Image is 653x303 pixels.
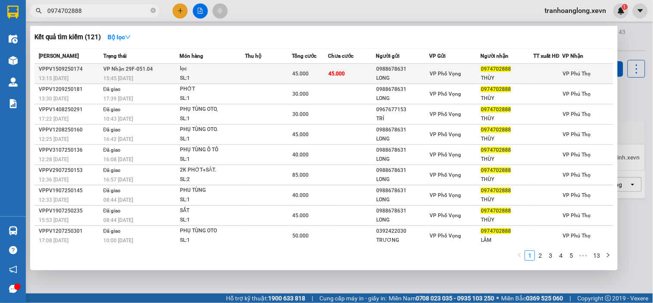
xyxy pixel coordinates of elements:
[329,71,345,77] span: 45.000
[376,53,400,59] span: Người gửi
[39,85,101,94] div: VPPV1209250181
[103,75,133,81] span: 15:45 [DATE]
[591,251,603,260] a: 13
[377,195,429,204] div: LONG
[377,125,429,134] div: 0988678631
[377,94,429,103] div: LONG
[7,6,19,19] img: logo-vxr
[514,250,525,261] li: Previous Page
[180,155,244,164] div: SL: 1
[481,208,511,214] span: 0974702888
[481,155,533,164] div: THÙY
[180,145,244,155] div: PHỤ TÙNG Ô TÔ
[481,175,533,184] div: THÙY
[430,212,461,219] span: VP Phố Vọng
[179,53,203,59] span: Món hàng
[514,250,525,261] button: left
[39,53,79,59] span: [PERSON_NAME]
[481,167,511,173] span: 0974702888
[292,233,309,239] span: 50.000
[180,84,244,94] div: PHỚT
[563,152,591,158] span: VP Phú Thọ
[292,212,309,219] span: 45.000
[151,8,156,13] span: close-circle
[125,34,131,40] span: down
[481,127,511,133] span: 0974702888
[545,250,556,261] li: 3
[180,195,244,205] div: SL: 1
[103,197,133,203] span: 08:44 [DATE]
[292,111,309,117] span: 30.000
[377,146,429,155] div: 0988678631
[103,127,121,133] span: Đã giao
[9,34,18,44] img: warehouse-icon
[377,166,429,175] div: 0988678631
[39,156,68,162] span: 12:28 [DATE]
[563,131,591,137] span: VP Phú Thọ
[103,116,133,122] span: 10:43 [DATE]
[566,251,576,260] a: 5
[292,192,309,198] span: 40.000
[556,250,566,261] li: 4
[377,227,429,236] div: 0392422030
[377,175,429,184] div: LONG
[103,136,133,142] span: 16:42 [DATE]
[180,206,244,216] div: SẮT
[39,136,68,142] span: 12:25 [DATE]
[481,66,511,72] span: 0974702888
[103,147,121,153] span: Đã giao
[9,266,17,274] span: notification
[292,172,309,178] span: 85.000
[563,172,591,178] span: VP Phú Thọ
[103,156,133,162] span: 16:08 [DATE]
[481,86,511,92] span: 0974702888
[47,6,149,16] input: Tìm tên, số ĐT hoặc mã đơn
[429,53,446,59] span: VP Gửi
[103,86,121,92] span: Đã giao
[292,131,309,137] span: 45.000
[603,250,613,261] li: Next Page
[377,85,429,94] div: 0988678631
[180,166,244,175] div: 2K PHỚT+SĂT.
[180,175,244,184] div: SL: 2
[9,78,18,87] img: warehouse-icon
[481,106,511,112] span: 0974702888
[328,53,354,59] span: Chưa cước
[245,53,261,59] span: Thu hộ
[377,65,429,74] div: 0988678631
[481,228,511,234] span: 0974702888
[103,187,121,194] span: Đã giao
[39,65,101,74] div: VPPV1509250174
[101,30,138,44] button: Bộ lọcdown
[377,114,429,123] div: TRÍ
[576,250,590,261] span: •••
[292,91,309,97] span: 30.000
[39,105,101,114] div: VPPV1408250291
[480,53,508,59] span: Người nhận
[481,147,511,153] span: 0974702888
[534,53,560,59] span: TT xuất HĐ
[517,253,522,258] span: left
[103,208,121,214] span: Đã giao
[103,217,133,223] span: 08:44 [DATE]
[180,64,244,74] div: lọc
[481,94,533,103] div: THÙY
[39,217,68,223] span: 15:53 [DATE]
[39,96,68,102] span: 13:30 [DATE]
[39,116,68,122] span: 17:22 [DATE]
[180,226,244,236] div: PHỤ TÙNG OTO
[606,253,611,258] span: right
[430,192,461,198] span: VP Phố Vọng
[9,285,17,293] span: message
[180,134,244,144] div: SL: 1
[180,125,244,134] div: PHỤ TÙNG OTO.
[481,74,533,83] div: THÙY
[39,197,68,203] span: 12:33 [DATE]
[481,236,533,245] div: LÂM
[563,111,591,117] span: VP Phú Thọ
[39,125,101,134] div: VPPV1208250160
[546,251,555,260] a: 3
[39,166,101,175] div: VPPV2907250153
[590,250,603,261] li: 13
[292,53,316,59] span: Tổng cước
